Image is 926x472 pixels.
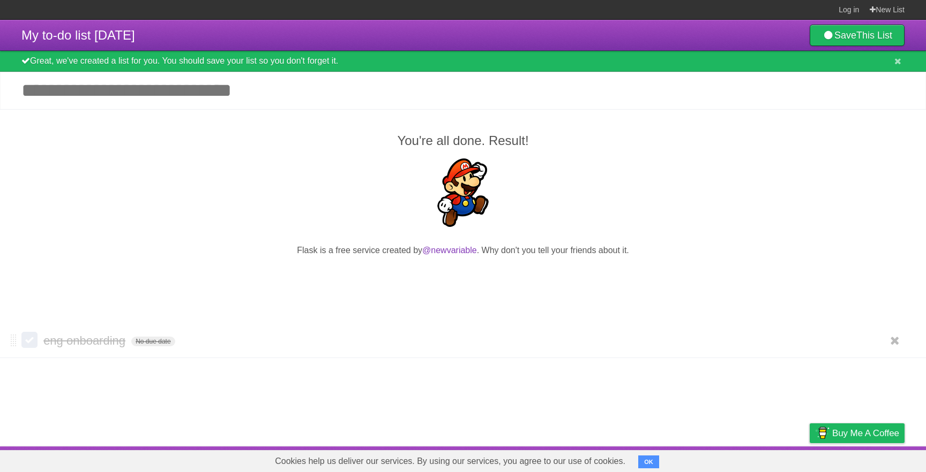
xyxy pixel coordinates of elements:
a: Buy me a coffee [810,423,905,443]
button: OK [638,455,659,468]
a: Privacy [796,449,824,469]
b: This List [856,30,892,41]
span: eng onboarding [43,334,128,347]
img: Buy me a coffee [815,424,830,442]
img: Super Mario [429,158,497,227]
a: @newvariable [422,246,477,255]
a: Suggest a feature [837,449,905,469]
span: Buy me a coffee [832,424,899,443]
a: Developers [703,449,746,469]
span: Cookies help us deliver our services. By using our services, you agree to our use of cookies. [264,451,636,472]
a: SaveThis List [810,25,905,46]
span: My to-do list [DATE] [21,28,135,42]
h2: You're all done. Result! [21,131,905,150]
p: Flask is a free service created by . Why don't you tell your friends about it. [21,244,905,257]
span: No due date [131,337,175,346]
a: Terms [759,449,783,469]
iframe: X Post Button [444,270,483,285]
label: Done [21,332,38,348]
a: About [667,449,690,469]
